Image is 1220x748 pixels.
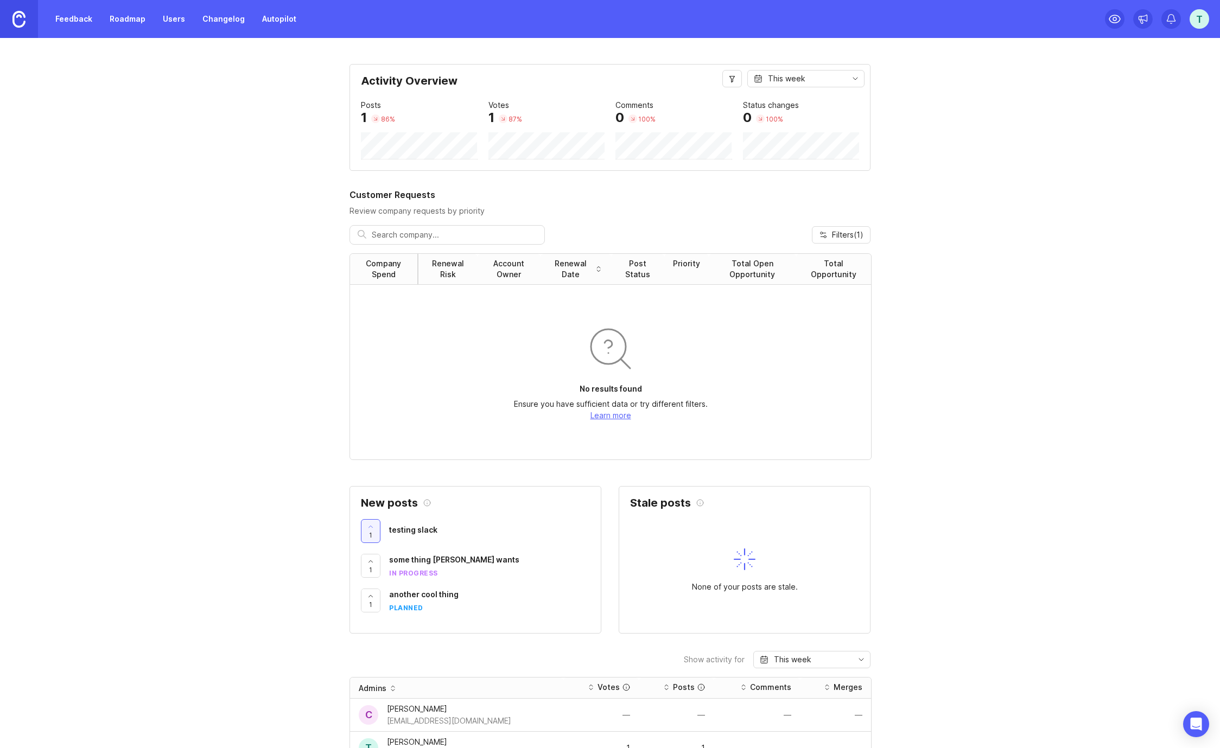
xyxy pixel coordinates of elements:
[359,705,378,725] div: C
[809,711,862,719] div: —
[389,568,438,578] div: in progress
[389,603,423,612] div: planned
[387,736,511,748] div: [PERSON_NAME]
[514,399,708,410] p: Ensure you have sufficient data or try different filters.
[630,497,691,508] h2: Stale posts
[509,114,522,124] div: 87 %
[361,519,380,543] button: 1
[156,9,192,29] a: Users
[805,258,862,280] div: Total Opportunity
[381,114,395,124] div: 86 %
[361,589,380,612] button: 1
[372,229,537,241] input: Search company...
[673,682,695,693] div: Posts
[647,711,705,719] div: —
[196,9,251,29] a: Changelog
[750,682,791,693] div: Comments
[620,258,656,280] div: Post Status
[638,114,656,124] div: 100 %
[734,548,755,570] img: svg+xml;base64,PHN2ZyB3aWR0aD0iNDAiIGhlaWdodD0iNDAiIGZpbGw9Im5vbmUiIHhtbG5zPSJodHRwOi8vd3d3LnczLm...
[387,715,511,727] div: [EMAIL_ADDRESS][DOMAIN_NAME]
[684,656,745,663] div: Show activity for
[584,323,637,375] img: svg+xml;base64,PHN2ZyB3aWR0aD0iOTYiIGhlaWdodD0iOTYiIGZpbGw9Im5vbmUiIHhtbG5zPSJodHRwOi8vd3d3LnczLm...
[359,683,386,694] div: Admins
[847,74,864,83] svg: toggle icon
[598,682,620,693] div: Votes
[572,711,630,719] div: —
[486,258,532,280] div: Account Owner
[615,111,624,124] div: 0
[832,229,863,240] span: Filters
[389,590,459,599] span: another cool thing
[389,554,590,578] a: some thing [PERSON_NAME] wantsin progress
[673,258,700,269] div: Priority
[387,703,511,715] div: [PERSON_NAME]
[768,73,805,85] div: This week
[103,9,152,29] a: Roadmap
[692,581,798,593] div: None of your posts are stale.
[350,206,870,216] p: Review company requests by priority
[743,111,752,124] div: 0
[389,589,590,612] a: another cool thingplanned
[774,654,811,666] div: This week
[389,524,590,539] a: testing slack
[590,411,631,420] a: Learn more
[766,114,783,124] div: 100 %
[1190,9,1209,29] button: T
[717,258,787,280] div: Total Open Opportunity
[488,111,494,124] div: 1
[580,383,642,394] p: No results found
[256,9,303,29] a: Autopilot
[49,9,99,29] a: Feedback
[1183,711,1209,737] div: Open Intercom Messenger
[369,530,372,540] span: 1
[361,99,381,111] div: Posts
[361,111,367,124] div: 1
[615,99,653,111] div: Comments
[389,525,437,534] span: testing slack
[722,711,791,719] div: —
[359,258,409,280] div: Company Spend
[369,600,372,609] span: 1
[488,99,509,111] div: Votes
[549,258,592,280] div: Renewal Date
[12,11,26,28] img: Canny Home
[812,226,870,244] button: Filters(1)
[361,497,418,508] h2: New posts
[361,554,380,578] button: 1
[853,655,870,664] svg: toggle icon
[427,258,469,280] div: Renewal Risk
[854,230,863,239] span: ( 1 )
[361,75,859,95] div: Activity Overview
[369,565,372,574] span: 1
[834,682,862,693] div: Merges
[350,188,870,201] h2: Customer Requests
[389,555,519,564] span: some thing [PERSON_NAME] wants
[743,99,799,111] div: Status changes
